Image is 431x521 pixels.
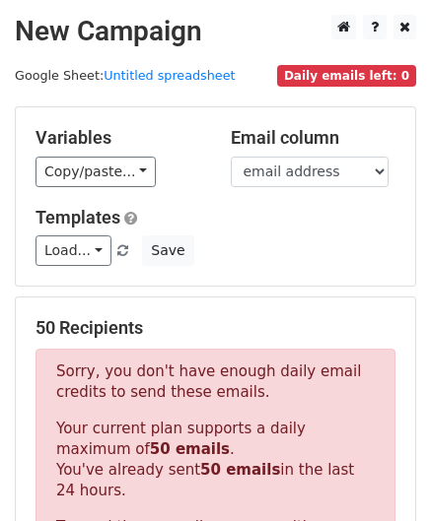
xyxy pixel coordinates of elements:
h5: 50 Recipients [36,317,395,339]
strong: 50 emails [150,440,230,458]
span: Daily emails left: 0 [277,65,416,87]
h2: New Campaign [15,15,416,48]
a: Load... [36,235,111,266]
p: Sorry, you don't have enough daily email credits to send these emails. [56,361,375,403]
small: Google Sheet: [15,68,236,83]
button: Save [142,235,193,266]
iframe: Chat Widget [332,426,431,521]
a: Templates [36,207,120,228]
h5: Email column [231,127,396,149]
h5: Variables [36,127,201,149]
a: Daily emails left: 0 [277,68,416,83]
strong: 50 emails [200,461,280,479]
p: Your current plan supports a daily maximum of . You've already sent in the last 24 hours. [56,419,375,501]
a: Copy/paste... [36,157,156,187]
a: Untitled spreadsheet [104,68,235,83]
